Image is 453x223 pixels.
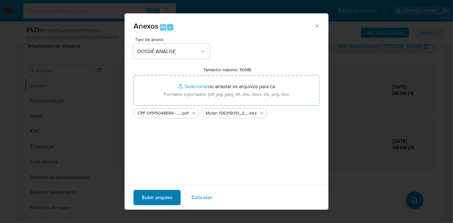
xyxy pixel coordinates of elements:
[314,23,320,29] button: Fechar
[133,44,210,59] button: DOSSIÊ ANÁLISE
[142,191,172,205] span: Subir arquivo
[258,109,266,117] button: Excluir Mulan 156315051_2025_08_22_07_22_50.xlsx
[190,109,198,117] button: Excluir CPF 01515048659 - FABIO AUGUSTO DA FONSECA.pdf
[133,106,320,118] ul: Arquivos selecionados
[133,20,158,31] span: Anexos
[133,190,181,205] button: Subir arquivo
[206,110,248,116] span: Mulan 156315051_2025_08_22_07_22_50
[248,110,257,116] span: .xlsx
[169,24,171,30] span: a
[135,37,212,42] span: Tipo de anexo
[161,24,166,30] span: Alt
[183,190,220,205] button: Cancelar
[137,48,200,55] span: DOSSIÊ ANÁLISE
[191,191,212,205] span: Cancelar
[138,110,181,116] span: CPF 01515048659 - [PERSON_NAME]
[181,110,189,116] span: .pdf
[204,67,252,73] label: Tamanho máximo: 50MB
